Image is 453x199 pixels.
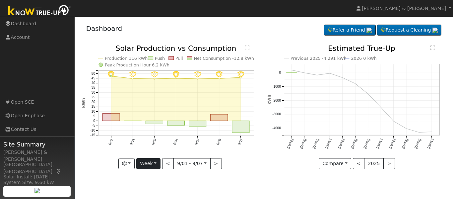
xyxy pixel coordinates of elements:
[93,119,95,123] text: 0
[432,28,438,33] img: retrieve
[3,140,71,149] span: Site Summary
[210,158,222,169] button: >
[350,138,358,149] text: [DATE]
[401,138,409,149] text: [DATE]
[173,158,211,169] button: 9/01 - 9/07
[91,86,95,90] text: 35
[90,129,95,132] text: -10
[219,78,220,79] circle: onclick=""
[107,138,113,146] text: 9/01
[353,158,364,169] button: <
[430,131,433,133] circle: onclick=""
[379,106,382,109] circle: onclick=""
[175,56,183,61] text: Pull
[91,76,95,80] text: 45
[389,138,396,149] text: [DATE]
[3,179,71,186] div: System Size: 9.60 kW
[240,77,241,78] circle: onclick=""
[90,133,95,137] text: -15
[93,114,95,118] text: 5
[272,99,281,102] text: -2000
[172,138,178,146] text: 9/04
[91,100,95,104] text: 20
[91,81,95,85] text: 40
[105,56,148,61] text: Production 316 kWh
[287,138,294,149] text: [DATE]
[154,78,155,80] circle: onclick=""
[194,71,201,77] i: 9/05 - Clear
[392,120,395,123] circle: onclick=""
[132,78,133,79] circle: onclick=""
[329,72,331,75] circle: onclick=""
[211,114,228,121] rect: onclick=""
[91,72,95,75] text: 50
[129,138,135,146] text: 9/02
[232,121,249,133] rect: onclick=""
[86,25,122,33] a: Dashboard
[405,127,408,130] circle: onclick=""
[3,173,71,180] div: Solar Install: [DATE]
[115,44,236,52] text: Solar Production vs Consumption
[91,95,95,99] text: 25
[92,124,95,128] text: -5
[291,56,347,61] text: Previous 2025 -4,291 kWh
[3,149,71,163] div: [PERSON_NAME] & [PERSON_NAME]
[328,44,395,52] text: Estimated True-Up
[325,138,332,149] text: [DATE]
[189,121,206,127] rect: onclick=""
[175,78,176,79] circle: onclick=""
[418,131,421,134] circle: onclick=""
[146,121,163,124] rect: onclick=""
[290,69,293,71] circle: onclick=""
[216,71,223,77] i: 9/06 - Clear
[167,121,184,126] rect: onclick=""
[316,74,318,76] circle: onclick=""
[351,56,377,61] text: 2026 0 kWh
[91,110,95,113] text: 10
[303,71,306,74] circle: onclick=""
[427,138,434,149] text: [DATE]
[162,158,174,169] button: <
[367,93,369,95] circle: onclick=""
[341,76,344,79] circle: onclick=""
[363,138,371,149] text: [DATE]
[376,138,383,149] text: [DATE]
[105,62,169,67] text: Peak Production Hour 6.2 kWh
[279,71,281,75] text: 0
[151,71,158,77] i: 9/03 - Clear
[272,112,281,116] text: -3000
[237,138,243,146] text: 9/07
[34,188,40,193] img: retrieve
[3,161,71,175] div: [GEOGRAPHIC_DATA], [GEOGRAPHIC_DATA]
[272,126,281,130] text: -4000
[430,45,435,50] text: 
[237,71,244,77] i: 9/07 - Clear
[56,169,62,174] a: Map
[324,25,376,36] a: Refer a Friend
[91,91,95,94] text: 30
[364,158,384,169] button: 2025
[267,95,272,105] text: kWh
[102,114,120,121] rect: onclick=""
[216,138,222,146] text: 9/06
[312,138,320,149] text: [DATE]
[172,71,179,77] i: 9/04 - Clear
[377,25,441,36] a: Request a Cleaning
[197,78,198,79] circle: onclick=""
[136,158,161,169] button: Week
[319,158,352,169] button: Compare
[299,138,307,149] text: [DATE]
[110,75,112,77] circle: onclick=""
[366,28,372,33] img: retrieve
[91,105,95,109] text: 15
[194,138,200,146] text: 9/05
[414,138,422,149] text: [DATE]
[354,82,357,85] circle: onclick=""
[362,6,446,11] span: [PERSON_NAME] & [PERSON_NAME]
[81,98,86,108] text: kWh
[155,56,165,61] text: Push
[338,138,345,149] text: [DATE]
[272,85,281,88] text: -1000
[5,4,75,19] img: Know True-Up
[194,56,254,61] text: Net Consumption -12.8 kWh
